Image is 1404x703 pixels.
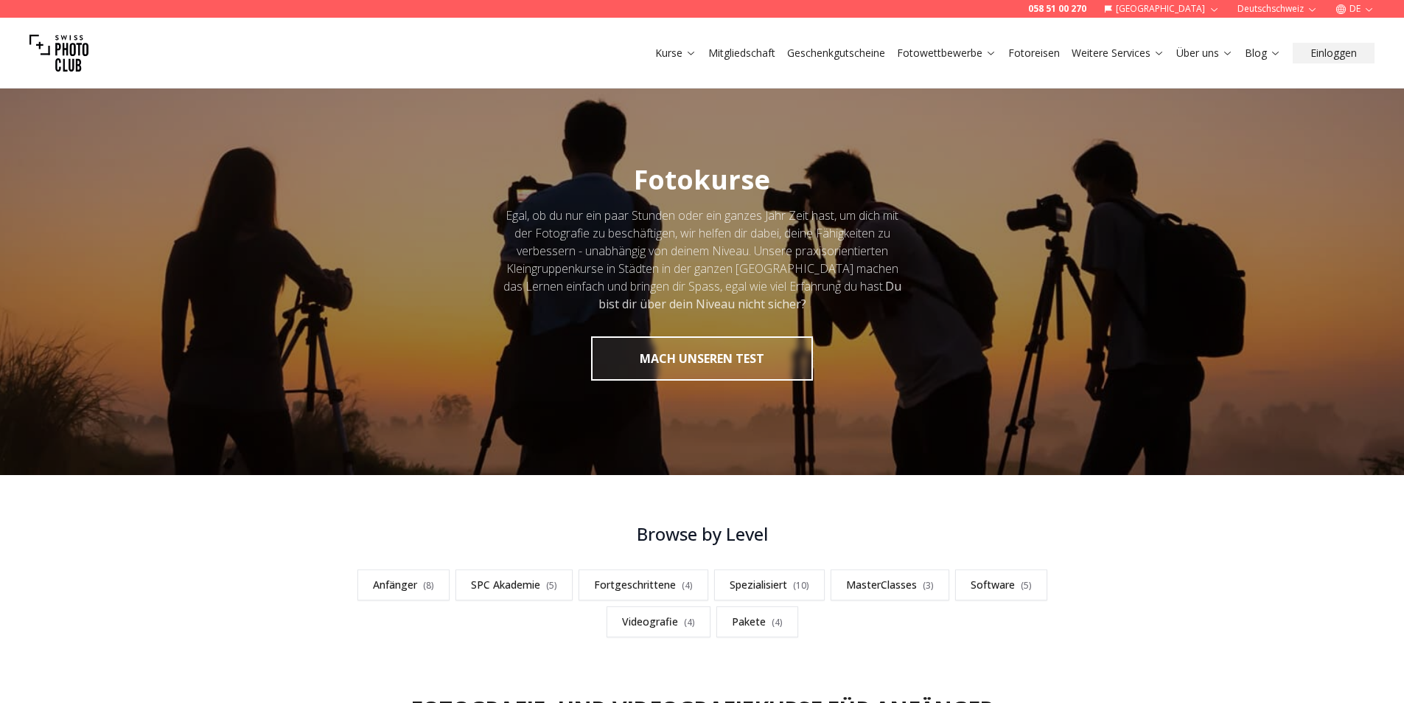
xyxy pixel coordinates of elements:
button: Über uns [1170,43,1239,63]
h3: Browse by Level [337,522,1068,546]
a: Fotowettbewerbe [897,46,996,60]
a: MasterClasses(3) [831,569,949,600]
a: SPC Akademie(5) [455,569,573,600]
a: Über uns [1176,46,1233,60]
a: Blog [1245,46,1281,60]
button: Fotowettbewerbe [891,43,1002,63]
button: MACH UNSEREN TEST [591,336,813,381]
button: Blog [1239,43,1287,63]
button: Geschenkgutscheine [781,43,891,63]
div: Egal, ob du nur ein paar Stunden oder ein ganzes Jahr Zeit hast, um dich mit der Fotografie zu be... [502,207,903,313]
a: Mitgliedschaft [708,46,775,60]
a: Pakete(4) [716,606,798,637]
a: 058 51 00 270 [1028,3,1086,15]
span: ( 8 ) [423,579,434,592]
a: Geschenkgutscheine [787,46,885,60]
img: Swiss photo club [29,24,88,83]
span: ( 10 ) [793,579,809,592]
span: ( 4 ) [682,579,693,592]
a: Anfänger(8) [357,569,450,600]
a: Videografie(4) [607,606,710,637]
button: Kurse [649,43,702,63]
span: Fotokurse [634,162,770,198]
span: ( 4 ) [772,616,783,628]
a: Fotoreisen [1008,46,1060,60]
span: ( 4 ) [684,616,695,628]
a: Kurse [655,46,696,60]
span: ( 5 ) [546,579,557,592]
span: ( 5 ) [1021,579,1032,592]
button: Einloggen [1293,43,1375,63]
a: Spezialisiert(10) [714,569,825,600]
a: Fortgeschrittene(4) [579,569,708,600]
a: Software(5) [955,569,1047,600]
a: Weitere Services [1072,46,1164,60]
span: ( 3 ) [923,579,934,592]
button: Fotoreisen [1002,43,1066,63]
button: Mitgliedschaft [702,43,781,63]
button: Weitere Services [1066,43,1170,63]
